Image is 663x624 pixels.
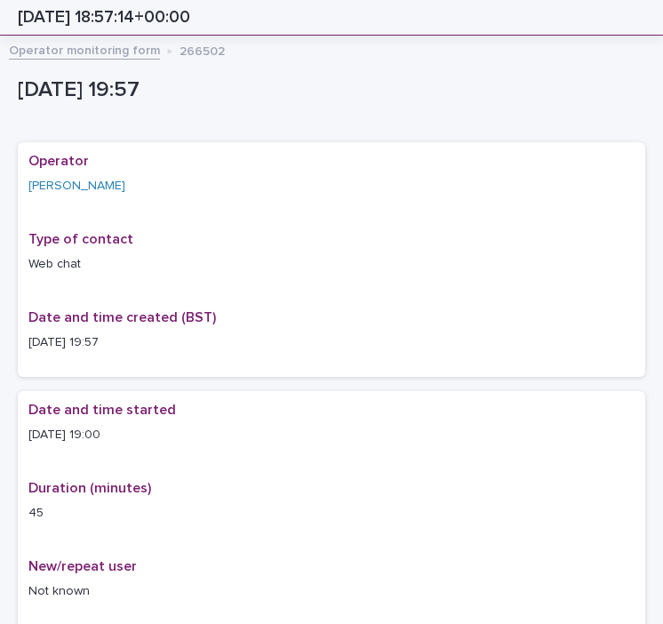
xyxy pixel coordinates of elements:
span: New/repeat user [28,559,137,573]
p: [DATE] 19:57 [18,77,638,103]
span: Operator [28,154,89,168]
span: Type of contact [28,232,133,246]
span: Duration (minutes) [28,481,151,495]
p: [DATE] 19:00 [28,426,635,444]
p: [DATE] 19:57 [28,333,635,352]
a: Operator monitoring form [9,39,160,60]
span: Date and time created (BST) [28,310,216,324]
a: [PERSON_NAME] [28,177,125,196]
p: Web chat [28,255,635,274]
span: Date and time started [28,403,176,417]
p: 266502 [180,40,225,60]
p: Not known [28,582,635,601]
p: 45 [28,504,635,523]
